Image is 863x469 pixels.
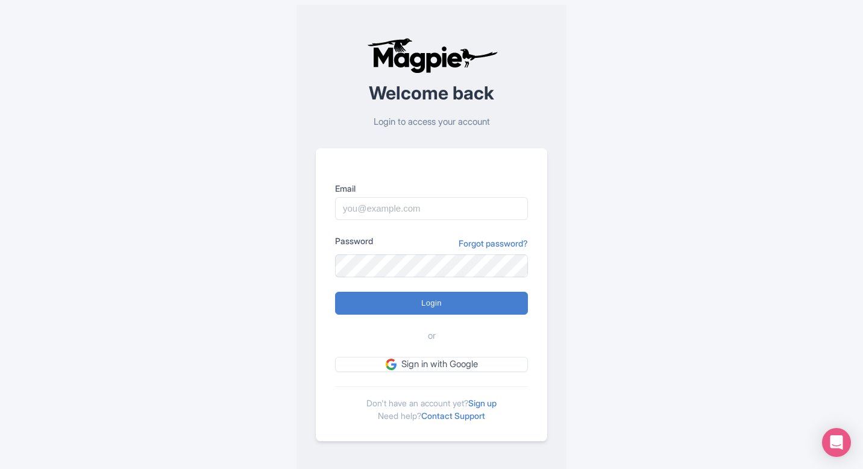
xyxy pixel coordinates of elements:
[335,234,373,247] label: Password
[428,329,436,343] span: or
[335,292,528,315] input: Login
[421,411,485,421] a: Contact Support
[335,386,528,422] div: Don't have an account yet? Need help?
[364,37,500,74] img: logo-ab69f6fb50320c5b225c76a69d11143b.png
[316,115,547,129] p: Login to access your account
[335,357,528,372] a: Sign in with Google
[386,359,397,370] img: google.svg
[316,83,547,103] h2: Welcome back
[335,197,528,220] input: you@example.com
[335,182,528,195] label: Email
[468,398,497,408] a: Sign up
[459,237,528,250] a: Forgot password?
[822,428,851,457] div: Open Intercom Messenger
